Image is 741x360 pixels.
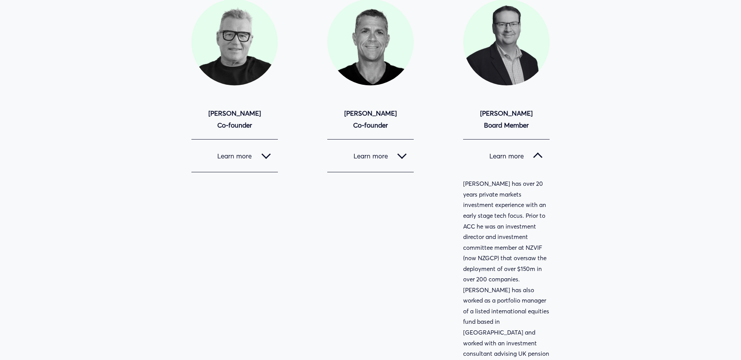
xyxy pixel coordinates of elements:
[327,140,414,172] button: Learn more
[470,152,533,160] span: Learn more
[208,109,261,129] strong: [PERSON_NAME] Co-founder
[334,152,398,160] span: Learn more
[344,109,397,129] strong: [PERSON_NAME] Co-founder
[191,140,278,172] button: Learn more
[198,152,262,160] span: Learn more
[463,140,550,172] button: Learn more
[480,109,533,129] strong: [PERSON_NAME] Board Member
